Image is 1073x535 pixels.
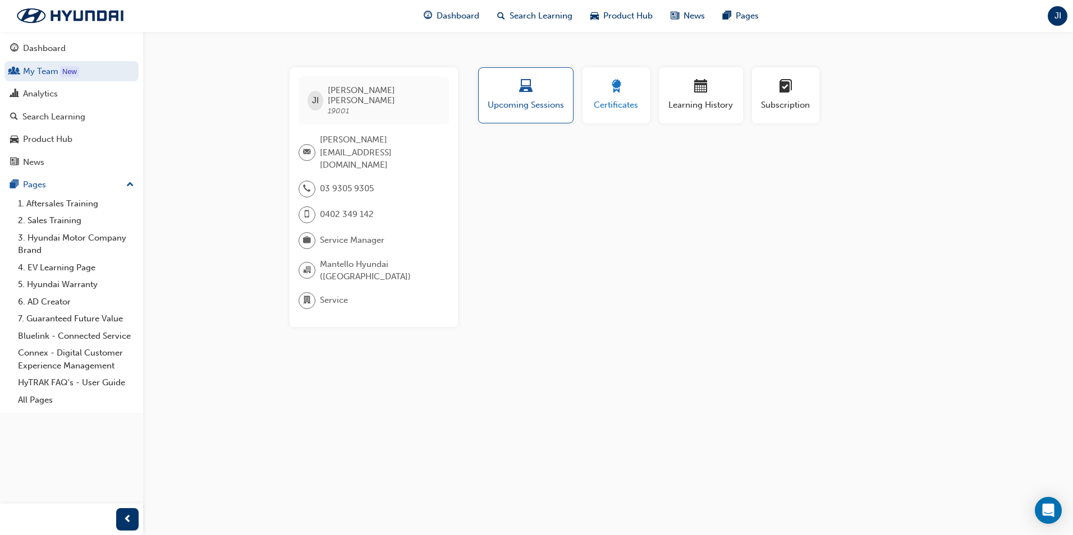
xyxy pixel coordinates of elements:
[23,42,66,55] div: Dashboard
[1035,497,1062,524] div: Open Intercom Messenger
[23,133,72,146] div: Product Hub
[123,513,132,527] span: prev-icon
[497,9,505,23] span: search-icon
[519,80,533,95] span: laptop-icon
[662,4,714,27] a: news-iconNews
[303,293,311,308] span: department-icon
[581,4,662,27] a: car-iconProduct Hub
[752,67,819,123] button: Subscription
[22,110,85,123] div: Search Learning
[10,89,19,99] span: chart-icon
[736,10,759,22] span: Pages
[760,99,811,112] span: Subscription
[320,294,348,307] span: Service
[23,87,58,100] div: Analytics
[437,10,479,22] span: Dashboard
[415,4,488,27] a: guage-iconDashboard
[13,344,139,374] a: Connex - Digital Customer Experience Management
[320,182,374,195] span: 03 9305 9305
[328,85,439,105] span: [PERSON_NAME] [PERSON_NAME]
[1054,10,1061,22] span: JI
[4,84,139,104] a: Analytics
[320,133,440,172] span: [PERSON_NAME][EMAIL_ADDRESS][DOMAIN_NAME]
[609,80,623,95] span: award-icon
[714,4,768,27] a: pages-iconPages
[303,233,311,248] span: briefcase-icon
[13,328,139,345] a: Bluelink - Connected Service
[6,4,135,27] img: Trak
[23,156,44,169] div: News
[4,61,139,82] a: My Team
[10,44,19,54] span: guage-icon
[303,263,311,278] span: organisation-icon
[4,174,139,195] button: Pages
[10,67,19,77] span: people-icon
[779,80,792,95] span: learningplan-icon
[684,10,705,22] span: News
[13,195,139,213] a: 1. Aftersales Training
[478,67,574,123] button: Upcoming Sessions
[4,129,139,150] a: Product Hub
[723,9,731,23] span: pages-icon
[312,94,319,107] span: JI
[328,106,349,116] span: 19001
[126,178,134,192] span: up-icon
[603,10,653,22] span: Product Hub
[4,152,139,173] a: News
[583,67,650,123] button: Certificates
[10,135,19,145] span: car-icon
[13,259,139,276] a: 4. EV Learning Page
[320,234,384,247] span: Service Manager
[303,145,311,160] span: email-icon
[10,112,18,122] span: search-icon
[487,99,565,112] span: Upcoming Sessions
[13,229,139,259] a: 3. Hyundai Motor Company Brand
[13,276,139,293] a: 5. Hyundai Warranty
[4,38,139,59] a: Dashboard
[13,374,139,391] a: HyTRAK FAQ's - User Guide
[13,310,139,328] a: 7. Guaranteed Future Value
[1048,6,1067,26] button: JI
[13,212,139,229] a: 2. Sales Training
[10,158,19,168] span: news-icon
[4,36,139,174] button: DashboardMy TeamAnalyticsSearch LearningProduct HubNews
[488,4,581,27] a: search-iconSearch Learning
[671,9,679,23] span: news-icon
[667,99,735,112] span: Learning History
[590,9,599,23] span: car-icon
[320,258,440,283] span: Mantello Hyundai ([GEOGRAPHIC_DATA])
[60,66,79,77] div: Tooltip anchor
[424,9,432,23] span: guage-icon
[694,80,708,95] span: calendar-icon
[13,391,139,409] a: All Pages
[659,67,743,123] button: Learning History
[320,208,374,221] span: 0402 349 142
[303,182,311,196] span: phone-icon
[4,107,139,127] a: Search Learning
[13,293,139,311] a: 6. AD Creator
[10,180,19,190] span: pages-icon
[510,10,572,22] span: Search Learning
[23,178,46,191] div: Pages
[591,99,641,112] span: Certificates
[303,207,311,222] span: mobile-icon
